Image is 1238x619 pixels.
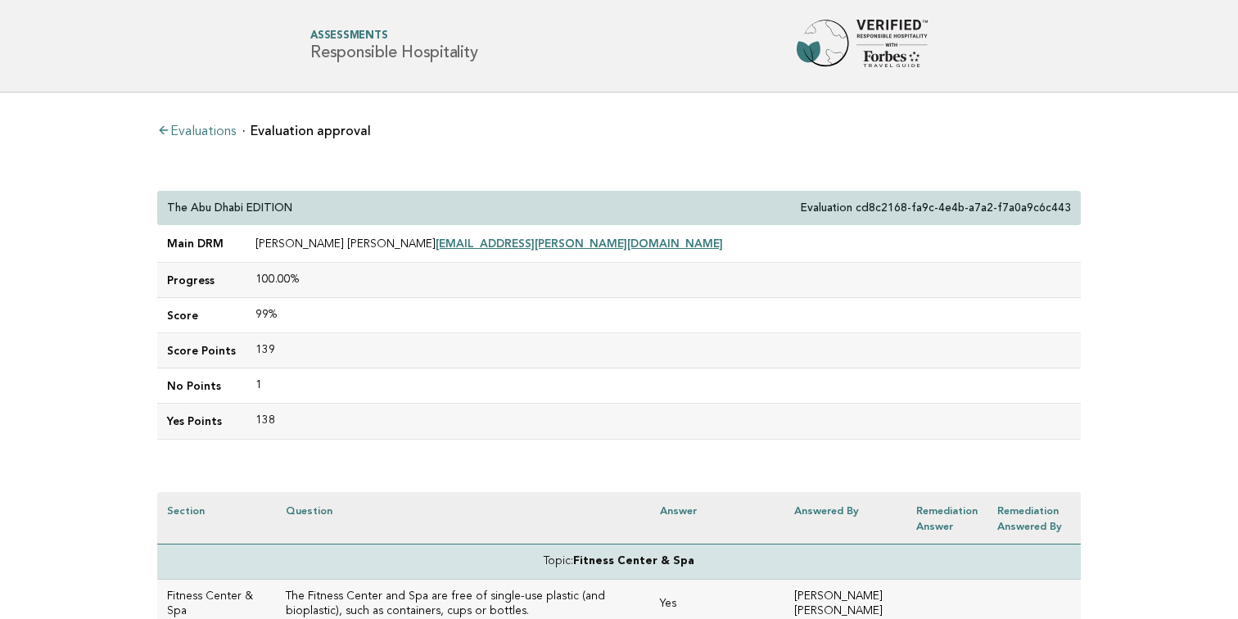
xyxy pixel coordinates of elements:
p: Evaluation cd8c2168-fa9c-4e4b-a7a2-f7a0a9c6c443 [801,201,1071,215]
td: No Points [157,368,246,404]
th: Remediation Answer [906,492,987,544]
td: 100.00% [246,263,1081,298]
td: Score Points [157,333,246,368]
h1: Responsible Hospitality [310,31,477,61]
p: The Abu Dhabi EDITION [167,201,292,215]
td: 138 [246,404,1081,439]
td: 139 [246,333,1081,368]
th: Answer [650,492,784,544]
th: Section [157,492,276,544]
td: Score [157,298,246,333]
td: 99% [246,298,1081,333]
th: Answered by [784,492,906,544]
td: Yes Points [157,404,246,439]
td: Progress [157,263,246,298]
th: Question [276,492,650,544]
h3: The Fitness Center and Spa are free of single-use plastic (and bioplastic), such as containers, c... [286,590,640,619]
span: Assessments [310,31,477,42]
strong: Fitness Center & Spa [573,556,694,567]
td: Main DRM [157,226,246,263]
td: Topic: [157,544,1081,579]
img: Forbes Travel Guide [797,20,928,72]
li: Evaluation approval [242,124,371,138]
td: 1 [246,368,1081,404]
a: Evaluations [157,125,236,138]
th: Remediation Answered by [987,492,1081,544]
td: [PERSON_NAME] [PERSON_NAME] [246,226,1081,263]
a: [EMAIL_ADDRESS][PERSON_NAME][DOMAIN_NAME] [436,237,723,250]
